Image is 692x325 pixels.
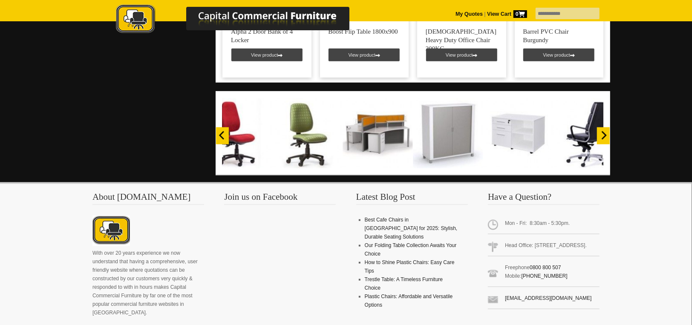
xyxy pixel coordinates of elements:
[488,193,600,205] h3: Have a Question?
[554,98,624,168] img: 11
[343,98,413,168] img: 02
[356,193,468,205] h3: Latest Blog Post
[456,11,483,17] a: My Quotes
[365,276,443,291] a: Trestle Table: A Timeless Furniture Choice
[224,216,335,309] iframe: fb:page Facebook Social Plugin
[92,249,204,317] p: With over 20 years experience we now understand that having a comprehensive, user friendly websit...
[413,98,483,168] img: 01
[597,127,610,144] button: Next
[488,216,600,234] span: Mon - Fri: 8:30am - 5:30pm.
[487,11,527,17] strong: View Cart
[505,295,591,301] a: [EMAIL_ADDRESS][DOMAIN_NAME]
[202,98,272,168] img: 04
[92,193,204,205] h3: About [DOMAIN_NAME]
[365,259,455,274] a: How to Shine Plastic Chairs: Easy Care Tips
[92,4,391,38] a: Capital Commercial Furniture Logo
[365,293,453,308] a: Plastic Chairs: Affordable and Versatile Options
[530,265,561,270] a: 0800 800 507
[92,216,130,246] img: About CCFNZ Logo
[522,273,568,279] a: [PHONE_NUMBER]
[216,127,229,144] button: Previous
[224,193,336,205] h3: Join us on Facebook
[365,242,457,257] a: Our Folding Table Collection Awaits Your Choice
[486,11,527,17] a: View Cart0
[513,10,527,18] span: 0
[365,217,458,240] a: Best Cafe Chairs in [GEOGRAPHIC_DATA] for 2025: Stylish, Durable Seating Solutions
[272,98,343,168] img: 03
[92,4,391,35] img: Capital Commercial Furniture Logo
[488,238,600,256] span: Head Office: [STREET_ADDRESS].
[483,98,554,168] img: 12
[488,260,600,287] span: Freephone Mobile:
